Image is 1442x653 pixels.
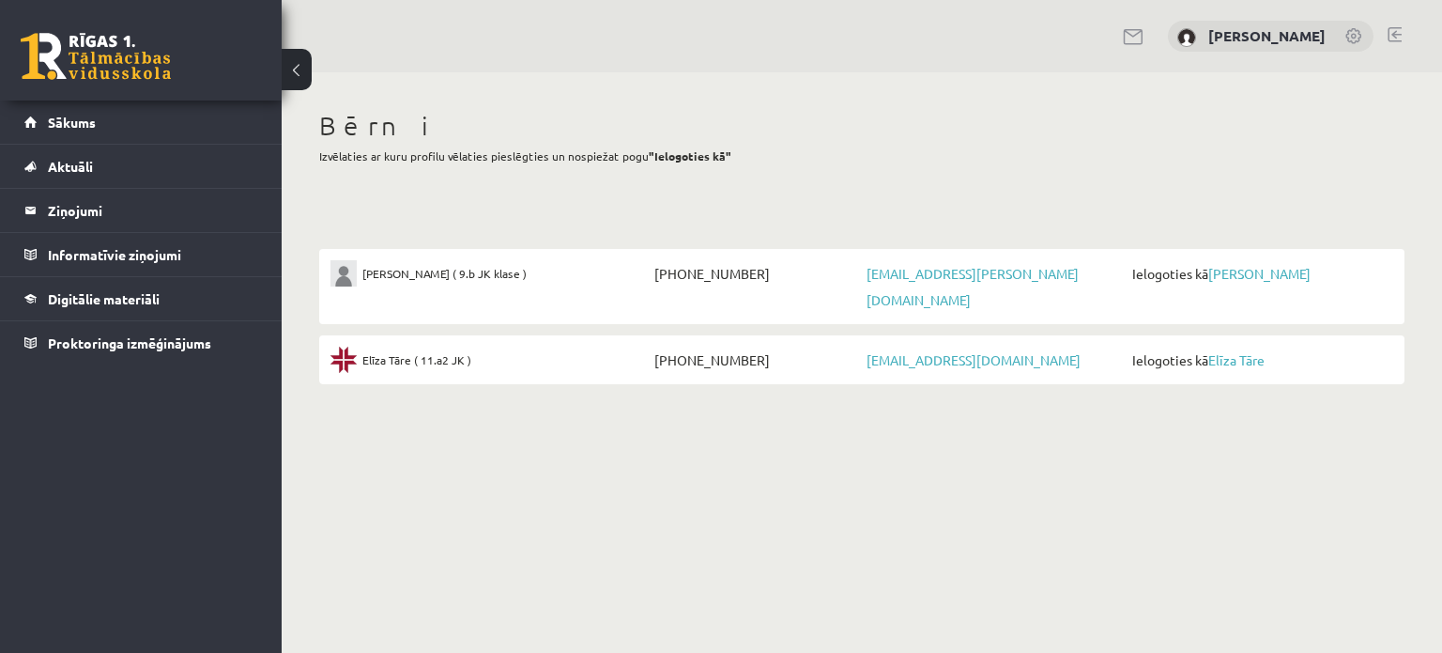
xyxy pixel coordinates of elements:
[867,265,1079,308] a: [EMAIL_ADDRESS][PERSON_NAME][DOMAIN_NAME]
[48,233,258,276] legend: Informatīvie ziņojumi
[1208,351,1265,368] a: Elīza Tāre
[867,351,1081,368] a: [EMAIL_ADDRESS][DOMAIN_NAME]
[24,277,258,320] a: Digitālie materiāli
[330,260,357,287] img: Jānis Tāre
[24,233,258,276] a: Informatīvie ziņojumi
[1208,265,1311,282] a: [PERSON_NAME]
[24,321,258,365] a: Proktoringa izmēģinājums
[362,260,527,287] span: [PERSON_NAME] ( 9.b JK klase )
[21,33,171,80] a: Rīgas 1. Tālmācības vidusskola
[48,114,96,131] span: Sākums
[650,347,862,373] span: [PHONE_NUMBER]
[319,148,1404,164] p: Izvēlaties ar kuru profilu vēlaties pieslēgties un nospiežat pogu
[48,290,160,307] span: Digitālie materiāli
[48,334,211,351] span: Proktoringa izmēģinājums
[319,110,1404,142] h1: Bērni
[650,260,862,287] span: [PHONE_NUMBER]
[48,158,93,175] span: Aktuāli
[48,189,258,232] legend: Ziņojumi
[362,347,471,373] span: Elīza Tāre ( 11.a2 JK )
[24,145,258,188] a: Aktuāli
[1128,347,1393,373] span: Ielogoties kā
[649,148,731,163] b: "Ielogoties kā"
[330,347,357,373] img: Elīza Tāre
[1177,28,1196,47] img: Andris Tāre
[24,101,258,144] a: Sākums
[1128,260,1393,287] span: Ielogoties kā
[24,189,258,232] a: Ziņojumi
[1208,26,1326,45] a: [PERSON_NAME]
